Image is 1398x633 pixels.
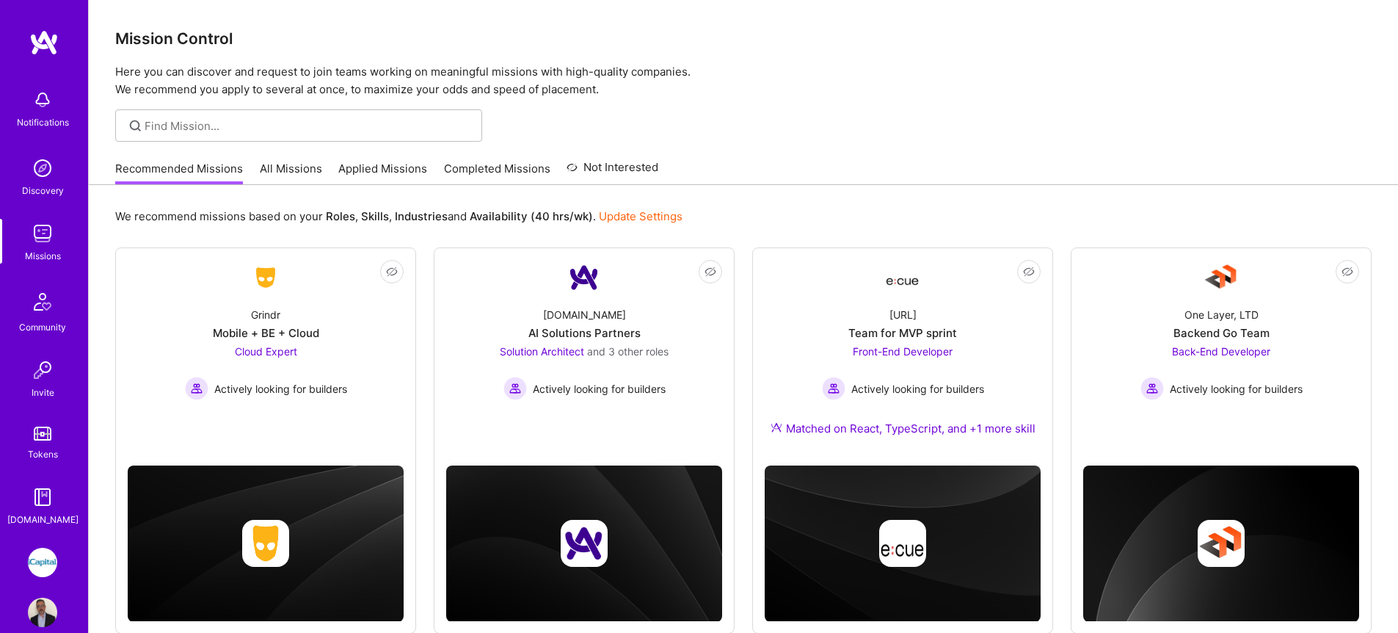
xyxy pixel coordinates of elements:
img: Actively looking for builders [1140,377,1164,400]
img: User Avatar [28,598,57,627]
div: Backend Go Team [1173,325,1270,341]
a: Not Interested [567,159,658,185]
a: Recommended Missions [115,161,243,185]
a: Applied Missions [338,161,427,185]
img: discovery [28,153,57,183]
div: [DOMAIN_NAME] [7,512,79,527]
span: Solution Architect [500,345,584,358]
div: Grindr [251,307,280,322]
span: and 3 other roles [587,345,669,358]
b: Roles [326,209,355,223]
img: Company Logo [1204,260,1239,295]
img: logo [29,29,59,56]
img: Company Logo [567,260,602,295]
i: icon SearchGrey [127,117,144,134]
a: User Avatar [24,598,61,627]
img: iCapital: Building an Alternative Investment Marketplace [28,548,57,577]
img: Company logo [242,520,289,567]
img: cover [765,466,1041,622]
img: Company logo [561,520,608,567]
div: Community [19,319,66,335]
img: bell [28,85,57,115]
div: Mobile + BE + Cloud [213,325,319,341]
span: Back-End Developer [1172,345,1270,358]
a: Company LogoGrindrMobile + BE + CloudCloud Expert Actively looking for buildersActively looking f... [128,260,404,435]
div: Invite [32,385,54,400]
img: teamwork [28,219,57,248]
h3: Mission Control [115,29,1372,48]
i: icon EyeClosed [386,266,398,278]
img: cover [1083,466,1359,622]
div: Matched on React, TypeScript, and +1 more skill [771,421,1035,436]
div: [URL] [889,307,917,322]
div: One Layer, LTD [1184,307,1259,322]
img: tokens [34,427,51,441]
a: All Missions [260,161,322,185]
div: Notifications [17,115,69,130]
a: Completed Missions [444,161,550,185]
b: Skills [361,209,389,223]
i: icon EyeClosed [705,266,716,278]
div: Tokens [28,446,58,462]
img: Community [25,284,60,319]
img: Actively looking for builders [822,377,845,400]
img: Company logo [1198,520,1245,567]
img: cover [446,466,722,622]
div: AI Solutions Partners [528,325,641,341]
img: Actively looking for builders [185,377,208,400]
a: Company Logo[DOMAIN_NAME]AI Solutions PartnersSolution Architect and 3 other rolesActively lookin... [446,260,722,435]
span: Front-End Developer [853,345,953,358]
span: Actively looking for builders [214,381,347,397]
img: Actively looking for builders [503,377,527,400]
p: Here you can discover and request to join teams working on meaningful missions with high-quality ... [115,63,1372,98]
b: Industries [395,209,448,223]
p: We recommend missions based on your , , and . [115,209,682,224]
b: Availability (40 hrs/wk) [470,209,593,223]
span: Cloud Expert [235,345,297,358]
div: Missions [25,248,61,264]
span: Actively looking for builders [851,381,984,397]
img: Company Logo [248,264,283,291]
a: Update Settings [599,209,682,223]
span: Actively looking for builders [533,381,666,397]
img: Company Logo [885,264,920,291]
div: Team for MVP sprint [848,325,957,341]
a: iCapital: Building an Alternative Investment Marketplace [24,548,61,577]
img: guide book [28,482,57,512]
span: Actively looking for builders [1170,381,1303,397]
img: cover [128,466,404,622]
input: Find Mission... [145,118,471,134]
div: [DOMAIN_NAME] [543,307,626,322]
img: Ateam Purple Icon [771,422,782,433]
i: icon EyeClosed [1023,266,1035,278]
img: Invite [28,355,57,385]
a: Company LogoOne Layer, LTDBackend Go TeamBack-End Developer Actively looking for buildersActively... [1083,260,1359,435]
i: icon EyeClosed [1341,266,1353,278]
img: Company logo [879,520,926,567]
div: Discovery [22,183,64,198]
a: Company Logo[URL]Team for MVP sprintFront-End Developer Actively looking for buildersActively loo... [765,260,1041,454]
